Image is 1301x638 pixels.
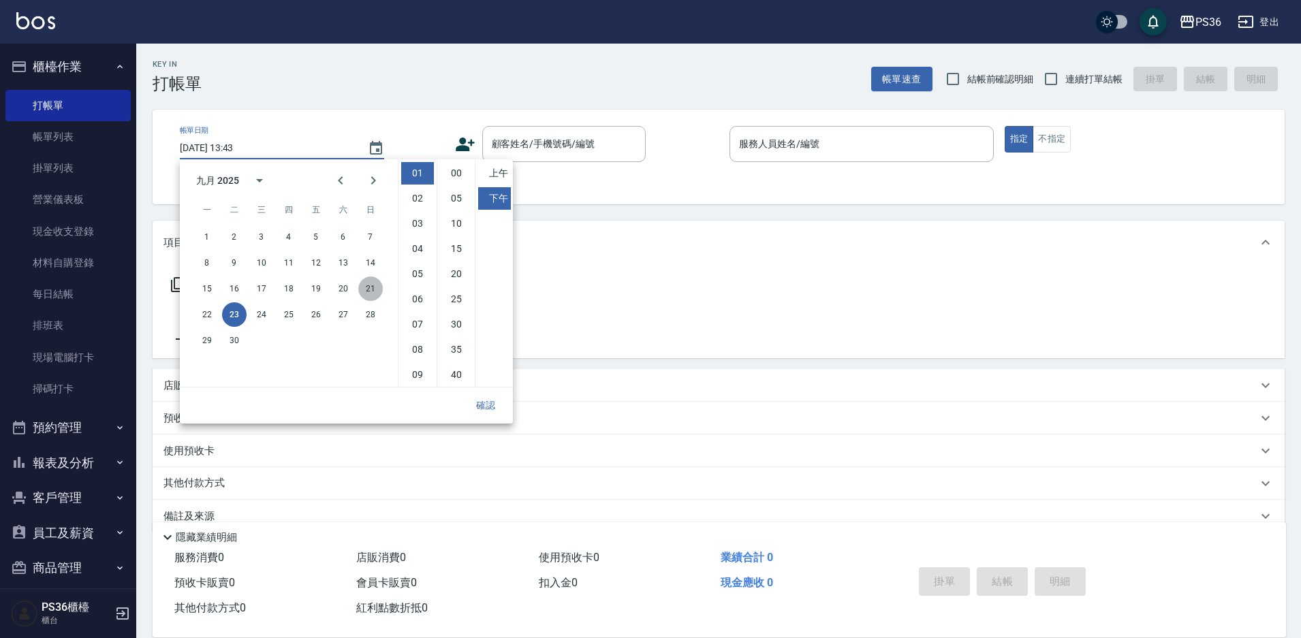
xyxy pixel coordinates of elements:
button: 14 [358,251,383,275]
li: 3 hours [401,212,434,235]
li: 下午 [478,187,511,210]
li: 9 hours [401,364,434,386]
button: 20 [331,276,356,301]
div: 項目消費 [153,221,1285,264]
input: YYYY/MM/DD hh:mm [180,137,354,159]
li: 4 hours [401,238,434,260]
button: 8 [195,251,219,275]
button: 28 [358,302,383,327]
button: 29 [195,328,219,353]
button: 員工及薪資 [5,515,131,551]
button: 不指定 [1033,126,1071,153]
button: 3 [249,225,274,249]
li: 15 minutes [440,238,473,260]
li: 5 hours [401,263,434,285]
p: 備註及來源 [163,509,215,524]
a: 現金收支登錄 [5,216,131,247]
button: 27 [331,302,356,327]
button: Previous month [324,164,357,197]
div: 使用預收卡 [153,434,1285,467]
p: 項目消費 [163,236,204,250]
h3: 打帳單 [153,74,202,93]
li: 40 minutes [440,364,473,386]
button: 22 [195,302,219,327]
li: 25 minutes [440,288,473,310]
span: 業績合計 0 [721,551,773,564]
a: 營業儀表板 [5,184,131,215]
p: 其他付款方式 [163,476,232,491]
li: 上午 [478,162,511,185]
button: 12 [304,251,328,275]
span: 會員卡販賣 0 [356,576,417,589]
button: 帳單速查 [871,67,932,92]
p: 櫃台 [42,614,111,626]
button: 9 [222,251,247,275]
button: 指定 [1005,126,1034,153]
a: 打帳單 [5,90,131,121]
label: 帳單日期 [180,125,208,135]
span: 服務消費 0 [174,551,224,564]
button: 4 [277,225,301,249]
a: 排班表 [5,310,131,341]
span: 連續打單結帳 [1065,72,1123,86]
li: 2 hours [401,187,434,210]
p: 隱藏業績明細 [176,530,237,545]
img: Logo [16,12,55,29]
img: Person [11,600,38,627]
span: 使用預收卡 0 [539,551,599,564]
button: 商品管理 [5,550,131,586]
span: 扣入金 0 [539,576,578,589]
span: 紅利點數折抵 0 [356,601,428,614]
h2: Key In [153,60,202,69]
li: 7 hours [401,313,434,336]
button: 6 [331,225,356,249]
button: 資料設定 [5,586,131,621]
button: 26 [304,302,328,327]
a: 材料自購登錄 [5,247,131,278]
li: 8 hours [401,338,434,361]
li: 35 minutes [440,338,473,361]
button: calendar view is open, switch to year view [243,164,276,197]
button: 登出 [1232,10,1285,35]
button: 18 [277,276,301,301]
button: 16 [222,276,247,301]
div: 備註及來源 [153,500,1285,532]
div: 預收卡販賣 [153,402,1285,434]
a: 掛單列表 [5,153,131,184]
button: 24 [249,302,274,327]
button: save [1140,8,1167,35]
a: 現場電腦打卡 [5,342,131,373]
span: 星期四 [277,196,301,223]
button: 櫃檯作業 [5,49,131,84]
button: 23 [222,302,247,327]
span: 其他付款方式 0 [174,601,246,614]
span: 星期三 [249,196,274,223]
button: Choose date, selected date is 2025-09-23 [360,132,392,165]
p: 使用預收卡 [163,444,215,458]
button: 25 [277,302,301,327]
a: 每日結帳 [5,278,131,310]
button: 17 [249,276,274,301]
button: 1 [195,225,219,249]
span: 星期一 [195,196,219,223]
li: 6 hours [401,288,434,310]
ul: Select hours [398,159,437,387]
h5: PS36櫃檯 [42,601,111,614]
span: 結帳前確認明細 [967,72,1034,86]
button: 30 [222,328,247,353]
button: 預約管理 [5,410,131,445]
button: Next month [357,164,390,197]
button: 7 [358,225,383,249]
button: 13 [331,251,356,275]
div: 其他付款方式 [153,467,1285,500]
span: 現金應收 0 [721,576,773,589]
span: 星期五 [304,196,328,223]
div: 店販銷售 [153,369,1285,402]
span: 星期二 [222,196,247,223]
li: 0 minutes [440,162,473,185]
button: 報表及分析 [5,445,131,481]
li: 1 hours [401,162,434,185]
button: 11 [277,251,301,275]
p: 店販銷售 [163,379,204,393]
span: 預收卡販賣 0 [174,576,235,589]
